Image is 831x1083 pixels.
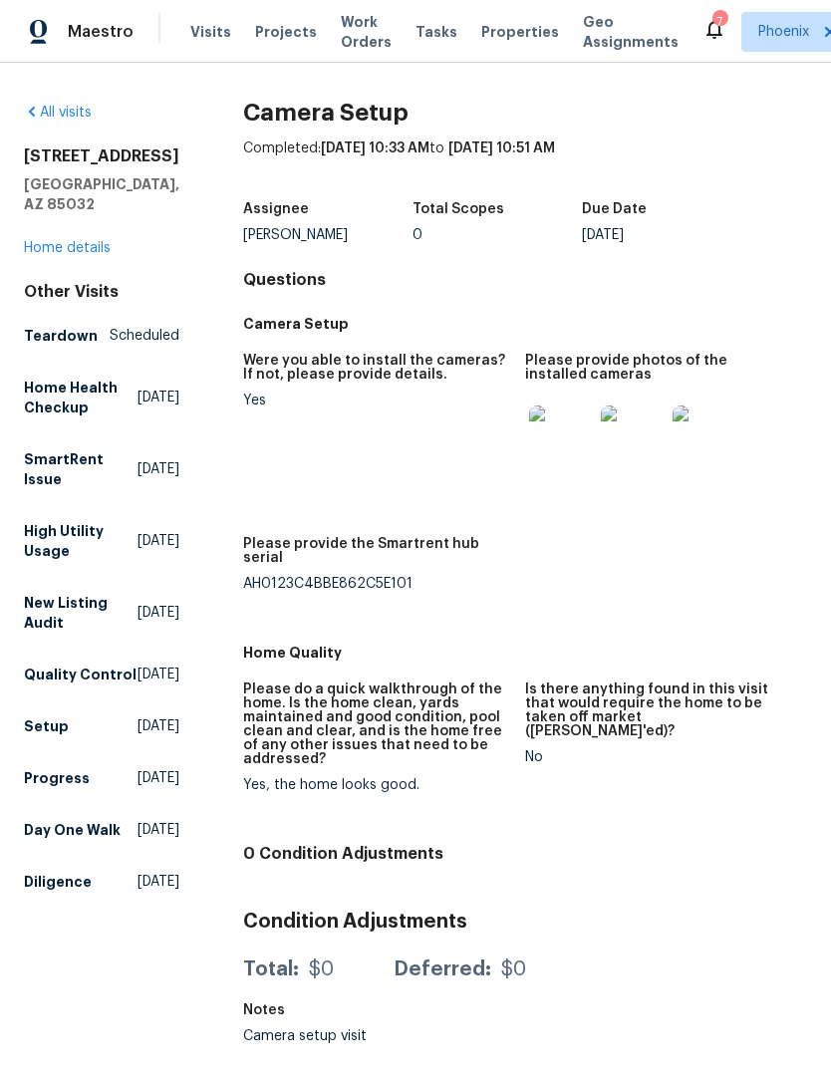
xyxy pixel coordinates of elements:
a: Setup[DATE] [24,708,179,744]
div: $0 [309,959,334,979]
h5: Is there anything found in this visit that would require the home to be taken off market ([PERSON... [525,682,791,738]
div: Yes, the home looks good. [243,778,509,792]
a: SmartRent Issue[DATE] [24,441,179,497]
h2: Camera Setup [243,103,807,123]
span: [DATE] [138,388,179,407]
h5: Day One Walk [24,820,121,840]
span: Scheduled [110,326,179,346]
div: 0 [413,228,582,242]
a: TeardownScheduled [24,318,179,354]
h5: Notes [243,1003,285,1017]
span: [DATE] [138,820,179,840]
a: Quality Control[DATE] [24,657,179,692]
div: Camera setup visit [243,1029,413,1043]
div: No [525,750,791,764]
h5: Teardown [24,326,98,346]
h5: Assignee [243,202,309,216]
span: Phoenix [758,22,809,42]
div: Completed: to [243,138,807,190]
div: Other Visits [24,282,179,302]
h5: Please do a quick walkthrough of the home. Is the home clean, yards maintained and good condition... [243,682,509,766]
h5: Please provide the Smartrent hub serial [243,537,509,565]
div: Total: [243,959,299,979]
div: Yes [243,394,509,407]
h3: Condition Adjustments [243,912,807,932]
div: AH0123C4BBE862C5E101 [243,577,509,591]
span: [DATE] [138,665,179,684]
h5: [GEOGRAPHIC_DATA], AZ 85032 [24,174,179,214]
h5: High Utility Usage [24,521,138,561]
div: $0 [501,959,526,979]
h5: Please provide photos of the installed cameras [525,354,791,382]
h5: Home Quality [243,643,807,663]
h2: [STREET_ADDRESS] [24,146,179,166]
a: Home Health Checkup[DATE] [24,370,179,425]
a: All visits [24,106,92,120]
a: Progress[DATE] [24,760,179,796]
span: Maestro [68,22,134,42]
a: Day One Walk[DATE] [24,812,179,848]
h5: Were you able to install the cameras? If not, please provide details. [243,354,509,382]
h5: SmartRent Issue [24,449,138,489]
h5: Camera Setup [243,314,807,334]
h4: 0 Condition Adjustments [243,844,807,864]
h5: Home Health Checkup [24,378,138,417]
span: [DATE] [138,603,179,623]
span: [DATE] [138,459,179,479]
span: Work Orders [341,12,392,52]
h5: Total Scopes [413,202,504,216]
h5: Setup [24,716,69,736]
span: [DATE] [138,716,179,736]
span: Visits [190,22,231,42]
a: New Listing Audit[DATE] [24,585,179,641]
h4: Questions [243,270,807,290]
div: [PERSON_NAME] [243,228,413,242]
span: Properties [481,22,559,42]
div: Deferred: [394,959,491,979]
h5: Due Date [582,202,647,216]
a: High Utility Usage[DATE] [24,513,179,569]
a: Home details [24,241,111,255]
div: 7 [712,12,726,32]
span: [DATE] [138,768,179,788]
h5: Diligence [24,872,92,892]
span: Projects [255,22,317,42]
a: Diligence[DATE] [24,864,179,900]
span: [DATE] 10:51 AM [448,141,555,155]
h5: New Listing Audit [24,593,138,633]
h5: Quality Control [24,665,137,684]
span: [DATE] 10:33 AM [321,141,429,155]
span: [DATE] [138,872,179,892]
div: [DATE] [582,228,751,242]
h5: Progress [24,768,90,788]
span: Tasks [415,25,457,39]
span: Geo Assignments [583,12,679,52]
span: [DATE] [138,531,179,551]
